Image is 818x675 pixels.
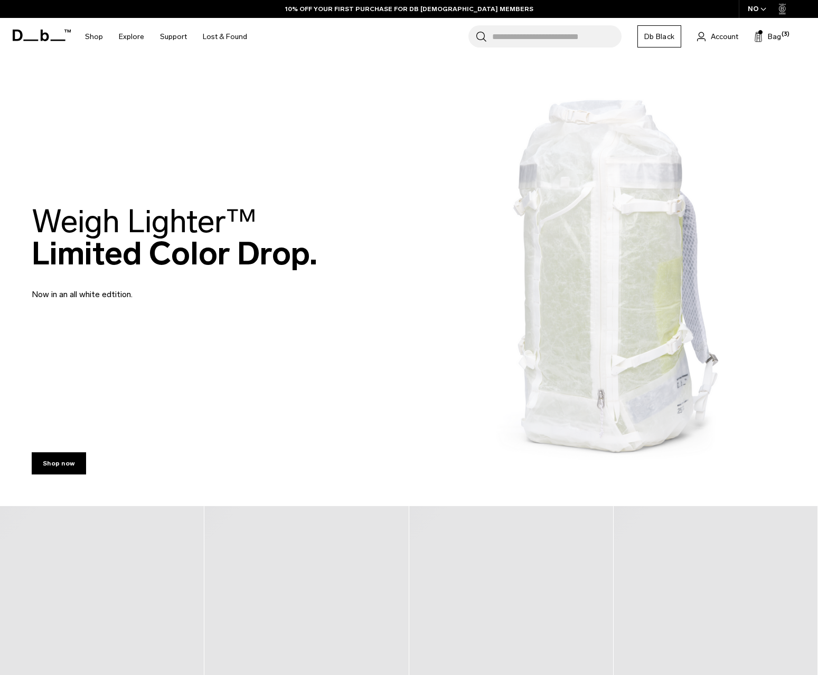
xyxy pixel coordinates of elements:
a: Support [160,18,187,55]
span: (3) [782,30,789,39]
a: Shop [85,18,103,55]
span: Weigh Lighter™ [32,202,257,241]
span: Bag [768,31,781,42]
p: Now in an all white edtition. [32,275,285,301]
a: Shop now [32,452,86,474]
h2: Limited Color Drop. [32,205,317,270]
a: Db Black [637,25,681,47]
nav: Main Navigation [77,18,255,55]
a: Explore [119,18,144,55]
span: Account [711,31,738,42]
button: Bag (3) [754,30,781,43]
a: Lost & Found [203,18,247,55]
a: 10% OFF YOUR FIRST PURCHASE FOR DB [DEMOGRAPHIC_DATA] MEMBERS [285,4,533,14]
a: Account [697,30,738,43]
